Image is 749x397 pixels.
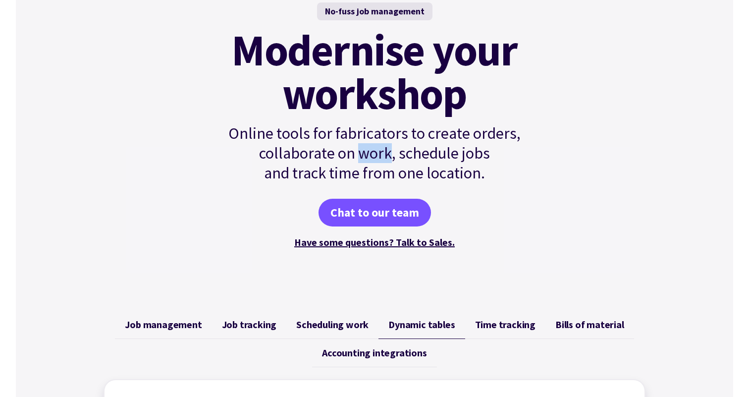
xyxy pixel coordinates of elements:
span: Bills of material [555,319,624,331]
span: Dynamic tables [388,319,455,331]
a: Chat to our team [319,199,431,227]
iframe: Chat Widget [576,290,749,397]
span: Accounting integrations [322,347,427,359]
div: No-fuss job management [317,2,432,20]
mark: Modernise your workshop [231,28,517,115]
span: Job management [125,319,202,331]
a: Have some questions? Talk to Sales. [294,236,455,248]
p: Online tools for fabricators to create orders, collaborate on work, schedule jobs and track time ... [207,123,542,183]
span: Time tracking [475,319,535,331]
span: Scheduling work [296,319,369,331]
span: Job tracking [222,319,277,331]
